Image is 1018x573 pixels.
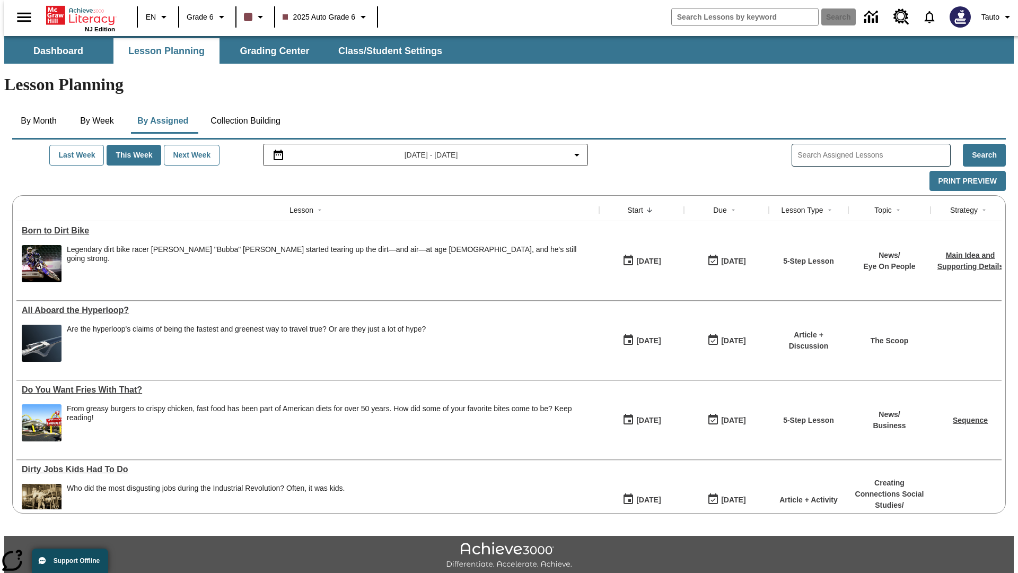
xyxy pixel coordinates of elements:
[871,335,909,346] p: The Scoop
[330,38,451,64] button: Class/Student Settings
[22,325,62,362] img: Artist rendering of Hyperloop TT vehicle entering a tunnel
[721,414,745,427] div: [DATE]
[704,251,749,271] button: 08/10/25: Last day the lesson can be accessed
[797,147,950,163] input: Search Assigned Lessons
[46,4,115,32] div: Home
[67,245,594,282] div: Legendary dirt bike racer James "Bubba" Stewart started tearing up the dirt—and air—at age 4, and...
[721,334,745,348] div: [DATE]
[863,250,915,261] p: News /
[22,465,594,474] a: Dirty Jobs Kids Had To Do, Lessons
[22,385,594,395] a: Do You Want Fries With That?, Lessons
[774,329,843,352] p: Article + Discussion
[22,465,594,474] div: Dirty Jobs Kids Had To Do
[313,204,326,216] button: Sort
[4,75,1014,94] h1: Lesson Planning
[32,549,108,573] button: Support Offline
[863,261,915,272] p: Eye On People
[182,7,232,27] button: Grade: Grade 6, Select a grade
[619,490,664,510] button: 07/11/25: First time the lesson was available
[187,12,214,23] span: Grade 6
[107,145,161,166] button: This Week
[950,205,978,215] div: Strategy
[146,12,156,23] span: EN
[22,226,594,236] div: Born to Dirt Bike
[704,490,749,510] button: 11/30/25: Last day the lesson can be accessed
[943,3,977,31] button: Select a new avatar
[636,334,661,348] div: [DATE]
[67,325,426,334] div: Are the hyperloop's claims of being the fastest and greenest way to travel true? Or are they just...
[643,204,656,216] button: Sort
[704,410,749,430] button: 07/20/26: Last day the lesson can be accessed
[963,144,1006,167] button: Search
[636,493,661,507] div: [DATE]
[289,205,313,215] div: Lesson
[727,204,740,216] button: Sort
[978,204,990,216] button: Sort
[713,205,727,215] div: Due
[22,385,594,395] div: Do You Want Fries With That?
[619,251,664,271] button: 08/04/25: First time the lesson was available
[67,484,345,521] div: Who did the most disgusting jobs during the Industrial Revolution? Often, it was kids.
[892,204,905,216] button: Sort
[704,331,749,351] button: 06/30/26: Last day the lesson can be accessed
[721,255,745,268] div: [DATE]
[67,404,594,422] div: From greasy burgers to crispy chicken, fast food has been part of American diets for over 50 year...
[636,414,661,427] div: [DATE]
[54,557,100,565] span: Support Offline
[571,149,583,161] svg: Collapse Date Range Filter
[67,404,594,441] div: From greasy burgers to crispy chicken, fast food has been part of American diets for over 50 year...
[446,542,572,569] img: Achieve3000 Differentiate Accelerate Achieve
[22,306,594,315] div: All Aboard the Hyperloop?
[164,145,220,166] button: Next Week
[22,226,594,236] a: Born to Dirt Bike, Lessons
[781,205,823,215] div: Lesson Type
[141,7,175,27] button: Language: EN, Select a language
[854,477,925,511] p: Creating Connections Social Studies /
[874,205,892,215] div: Topic
[222,38,328,64] button: Grading Center
[916,3,943,31] a: Notifications
[823,204,836,216] button: Sort
[268,149,584,161] button: Select the date range menu item
[873,420,906,431] p: Business
[929,171,1006,192] button: Print Preview
[627,205,643,215] div: Start
[721,493,745,507] div: [DATE]
[937,251,1003,271] a: Main Idea and Supporting Details
[46,5,115,26] a: Home
[129,108,197,134] button: By Assigned
[783,256,834,267] p: 5-Step Lesson
[202,108,289,134] button: Collection Building
[22,245,62,282] img: Motocross racer James Stewart flies through the air on his dirt bike.
[278,7,374,27] button: Class: 2025 Auto Grade 6, Select your class
[858,3,887,32] a: Data Center
[405,150,458,161] span: [DATE] - [DATE]
[619,331,664,351] button: 07/21/25: First time the lesson was available
[85,26,115,32] span: NJ Edition
[22,484,62,521] img: Black and white photo of two young boys standing on a piece of heavy machinery
[71,108,124,134] button: By Week
[113,38,220,64] button: Lesson Planning
[22,306,594,315] a: All Aboard the Hyperloop?, Lessons
[240,7,271,27] button: Class color is dark brown. Change class color
[283,12,356,23] span: 2025 Auto Grade 6
[619,410,664,430] button: 07/14/25: First time the lesson was available
[779,494,838,506] p: Article + Activity
[22,404,62,441] img: One of the first McDonald's stores, with the iconic red sign and golden arches.
[67,325,426,362] div: Are the hyperloop's claims of being the fastest and greenest way to travel true? Or are they just...
[12,108,65,134] button: By Month
[873,409,906,420] p: News /
[977,7,1018,27] button: Profile/Settings
[8,2,40,33] button: Open side menu
[950,6,971,28] img: Avatar
[672,8,818,25] input: search field
[4,36,1014,64] div: SubNavbar
[67,484,345,493] div: Who did the most disgusting jobs during the Industrial Revolution? Often, it was kids.
[887,3,916,31] a: Resource Center, Will open in new tab
[636,255,661,268] div: [DATE]
[783,415,834,426] p: 5-Step Lesson
[67,245,594,263] div: Legendary dirt bike racer [PERSON_NAME] "Bubba" [PERSON_NAME] started tearing up the dirt—and air...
